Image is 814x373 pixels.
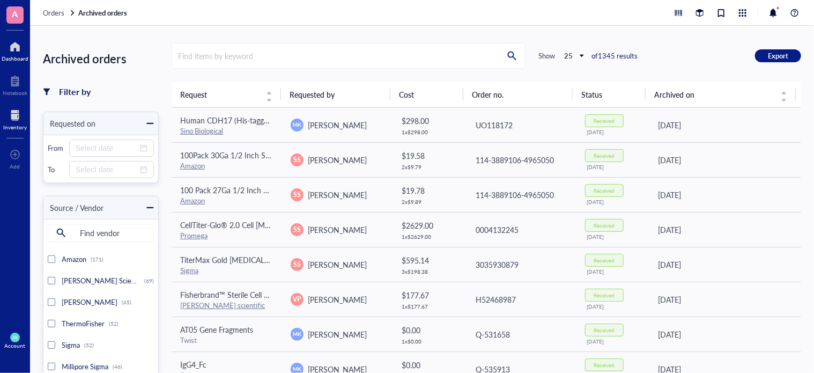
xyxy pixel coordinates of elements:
[3,90,27,96] div: Notebook
[402,254,457,266] div: $ 595.14
[466,317,576,352] td: Q-531658
[180,89,260,100] span: Request
[3,107,27,130] a: Inventory
[308,294,367,305] span: [PERSON_NAME]
[293,225,301,235] span: SS
[587,233,641,240] div: [DATE]
[594,187,615,194] div: Received
[5,342,26,349] div: Account
[308,259,367,270] span: [PERSON_NAME]
[476,154,568,166] div: 114-3889106-4965050
[476,189,568,201] div: 114-3889106-4965050
[293,190,301,200] span: SS
[390,82,463,107] th: Cost
[402,185,457,196] div: $ 19.78
[180,160,205,171] a: Amazon
[62,275,147,286] span: [PERSON_NAME] Scientific
[12,7,18,20] span: A
[180,195,205,206] a: Amazon
[466,212,576,247] td: 0004132245
[180,359,206,370] span: IgG4_Fc
[466,282,576,317] td: H52468987
[62,361,108,371] span: Millipore Sigma
[10,163,20,170] div: Add
[180,254,288,265] span: TiterMax Gold [MEDICAL_DATA]
[402,324,457,336] div: $ 0.00
[402,220,457,231] div: $ 2629.00
[538,51,555,61] div: Show
[476,259,568,270] div: 3035930879
[476,328,568,340] div: Q-531658
[646,82,796,107] th: Archived on
[466,142,576,177] td: 114-3889106-4965050
[594,257,615,264] div: Received
[122,299,131,305] div: (65)
[476,119,568,131] div: UO118172
[180,126,223,136] a: Sino Biological
[658,224,793,236] div: [DATE]
[476,294,568,305] div: H52468987
[180,150,637,160] span: 100Pack 30Ga 1/2 Inch Sterile Disposable Injection Needle with Cap for Scientific and Industrial ...
[768,51,788,61] span: Export
[76,164,138,175] input: Select date
[402,129,457,135] div: 1 x $ 298.00
[180,115,274,126] span: Human CDH17 (His-tagged)
[402,289,457,301] div: $ 177.67
[476,224,568,236] div: 0004132245
[402,115,457,127] div: $ 298.00
[594,152,615,159] div: Received
[654,89,774,100] span: Archived on
[180,265,198,275] a: Sigma
[594,327,615,333] div: Received
[594,118,615,124] div: Received
[180,300,265,310] a: [PERSON_NAME] scientific
[402,233,457,240] div: 1 x $ 2629.00
[180,324,253,335] span: AT05 Gene Fragments
[43,8,76,18] a: Orders
[658,294,793,305] div: [DATE]
[2,38,28,62] a: Dashboard
[587,338,641,345] div: [DATE]
[144,277,154,284] div: (69)
[573,82,646,107] th: Status
[402,199,457,205] div: 2 x $ 9.89
[113,363,122,370] div: (46)
[293,330,301,338] span: MK
[591,51,638,61] div: of 1345 results
[466,108,576,143] td: UO118172
[43,202,103,214] div: Source / Vendor
[402,338,457,345] div: 1 x $ 0.00
[62,254,86,264] span: Amazon
[402,303,457,310] div: 1 x $ 177.67
[564,50,573,61] b: 25
[180,289,316,300] span: Fisherbrand™ Sterile Cell Strainers 70 um
[293,260,301,269] span: SS
[594,222,615,229] div: Received
[658,328,793,340] div: [DATE]
[308,189,367,200] span: [PERSON_NAME]
[587,303,641,310] div: [DATE]
[2,55,28,62] div: Dashboard
[48,165,65,174] div: To
[658,189,793,201] div: [DATE]
[43,48,159,69] div: Archived orders
[658,154,793,166] div: [DATE]
[62,340,80,350] span: Sigma
[12,335,17,340] span: JW
[59,85,91,99] div: Filter by
[308,120,367,130] span: [PERSON_NAME]
[3,72,27,96] a: Notebook
[180,230,208,240] a: Promega
[78,8,129,18] a: Archived orders
[293,155,301,165] span: SS
[293,365,301,372] span: MK
[3,124,27,130] div: Inventory
[463,82,573,107] th: Order no.
[466,247,576,282] td: 3035930879
[402,164,457,170] div: 2 x $ 9.79
[402,150,457,162] div: $ 19.58
[402,359,457,371] div: $ 0.00
[587,199,641,205] div: [DATE]
[658,119,793,131] div: [DATE]
[587,164,641,170] div: [DATE]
